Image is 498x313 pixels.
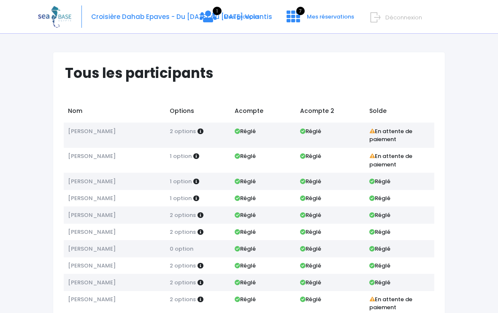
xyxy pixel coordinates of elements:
[385,13,422,21] span: Déconnexion
[68,245,116,253] span: [PERSON_NAME]
[68,127,116,135] span: [PERSON_NAME]
[235,228,256,236] strong: Réglé
[369,295,413,312] strong: En attente de paiement
[170,278,196,286] span: 2 options
[235,295,256,303] strong: Réglé
[300,211,321,219] strong: Réglé
[170,211,196,219] span: 2 options
[235,262,256,270] strong: Réglé
[365,102,434,123] td: Solde
[68,152,116,160] span: [PERSON_NAME]
[296,102,365,123] td: Acompte 2
[68,177,116,185] span: [PERSON_NAME]
[369,194,390,202] strong: Réglé
[170,228,196,236] span: 2 options
[91,12,272,21] span: Croisière Dahab Epaves - Du [DATE] au [DATE] Volantis
[280,16,359,24] a: 7 Mes réservations
[235,177,256,185] strong: Réglé
[369,228,390,236] strong: Réglé
[300,278,321,286] strong: Réglé
[369,127,413,144] strong: En attente de paiement
[64,102,165,123] td: Nom
[235,245,256,253] strong: Réglé
[369,245,390,253] strong: Réglé
[300,262,321,270] strong: Réglé
[369,152,413,169] strong: En attente de paiement
[300,194,321,202] strong: Réglé
[170,177,192,185] span: 1 option
[300,295,321,303] strong: Réglé
[165,102,230,123] td: Options
[170,262,196,270] span: 2 options
[170,152,192,160] span: 1 option
[300,177,321,185] strong: Réglé
[65,65,441,81] h1: Tous les participants
[193,16,266,24] a: 1 Mes groupes
[235,152,256,160] strong: Réglé
[170,295,196,303] span: 2 options
[300,228,321,236] strong: Réglé
[170,245,193,253] span: 0 option
[300,245,321,253] strong: Réglé
[68,228,116,236] span: [PERSON_NAME]
[369,262,390,270] strong: Réglé
[213,7,222,15] span: 1
[68,194,116,202] span: [PERSON_NAME]
[369,278,390,286] strong: Réglé
[300,152,321,160] strong: Réglé
[224,13,260,21] span: Mes groupes
[68,295,116,303] span: [PERSON_NAME]
[231,102,296,123] td: Acompte
[170,127,196,135] span: 2 options
[369,211,390,219] strong: Réglé
[369,177,390,185] strong: Réglé
[235,127,256,135] strong: Réglé
[68,211,116,219] span: [PERSON_NAME]
[300,127,321,135] strong: Réglé
[235,278,256,286] strong: Réglé
[235,211,256,219] strong: Réglé
[170,194,192,202] span: 1 option
[68,262,116,270] span: [PERSON_NAME]
[307,13,354,21] span: Mes réservations
[68,278,116,286] span: [PERSON_NAME]
[235,194,256,202] strong: Réglé
[296,7,305,15] span: 7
